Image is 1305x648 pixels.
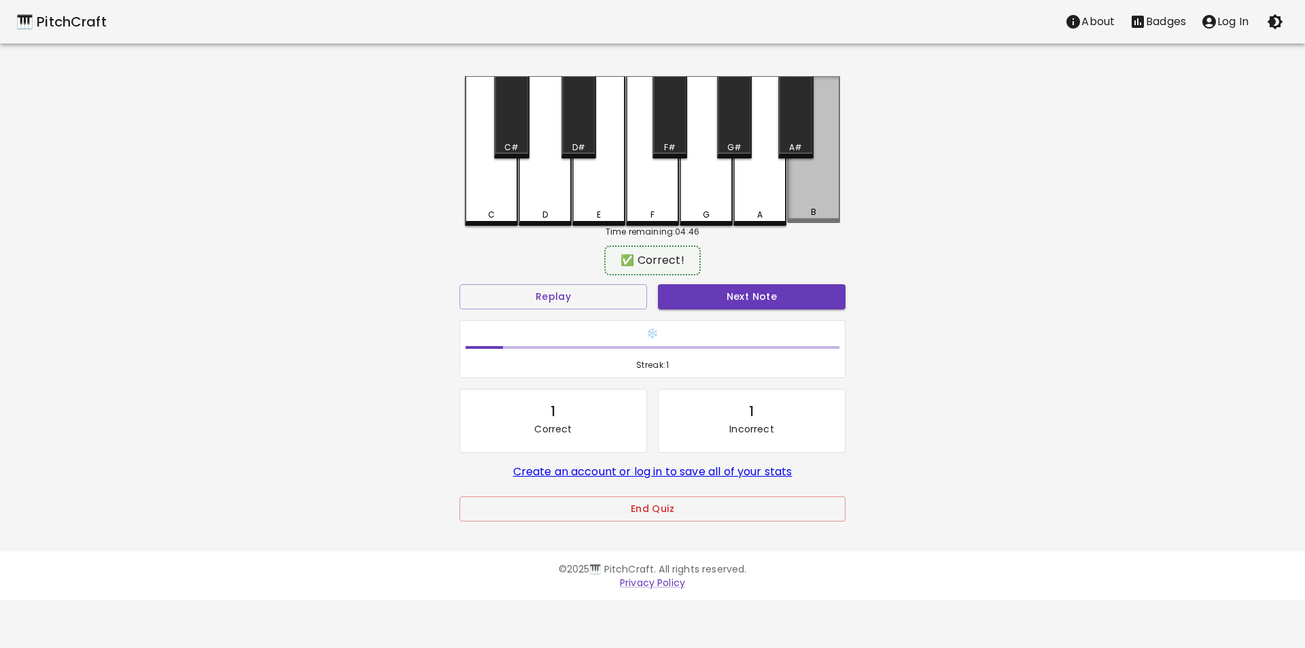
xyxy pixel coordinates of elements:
[513,464,793,479] a: Create an account or log in to save all of your stats
[465,226,840,238] div: Time remaining: 04:46
[789,141,802,154] div: A#
[1058,8,1122,35] button: About
[466,326,839,341] h6: ❄️
[261,562,1044,576] p: © 2025 🎹 PitchCraft. All rights reserved.
[1194,8,1256,35] button: account of current user
[811,206,816,218] div: B
[729,422,773,436] p: Incorrect
[703,209,710,221] div: G
[611,252,694,269] div: ✅ Correct!
[664,141,676,154] div: F#
[534,422,572,436] p: Correct
[1146,14,1186,30] p: Badges
[459,496,846,522] button: End Quiz
[542,209,548,221] div: D
[597,209,601,221] div: E
[488,209,495,221] div: C
[620,576,685,590] a: Privacy Policy
[1122,8,1194,35] button: Stats
[572,141,585,154] div: D#
[466,358,839,372] span: Streak: 1
[727,141,742,154] div: G#
[757,209,763,221] div: A
[650,209,655,221] div: F
[504,141,519,154] div: C#
[1217,14,1249,30] p: Log In
[1081,14,1115,30] p: About
[749,400,754,422] div: 1
[551,400,555,422] div: 1
[16,11,107,33] a: 🎹 PitchCraft
[459,284,647,309] button: Replay
[658,284,846,309] button: Next Note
